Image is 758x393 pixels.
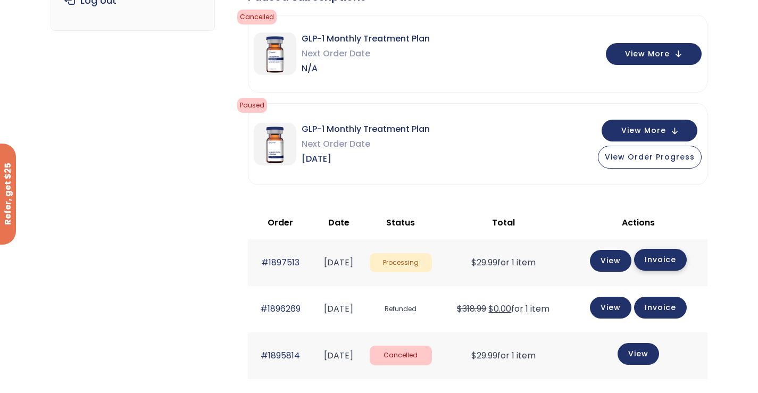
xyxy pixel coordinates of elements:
time: [DATE] [324,256,353,269]
a: View [590,250,631,272]
span: View Order Progress [605,152,695,162]
span: Total [492,216,515,229]
span: Next Order Date [302,137,430,152]
a: View [618,343,659,365]
span: Date [328,216,349,229]
a: Invoice [634,297,687,319]
time: [DATE] [324,303,353,315]
a: #1895814 [261,349,300,362]
span: Paused [237,98,267,113]
span: 29.99 [471,349,497,362]
span: cancelled [237,10,277,24]
span: Processing [370,253,432,273]
a: Invoice [634,249,687,271]
span: Refunded [370,299,432,319]
a: #1897513 [261,256,299,269]
td: for 1 item [437,239,570,286]
span: N/A [302,61,430,76]
span: Order [268,216,293,229]
a: View [590,297,631,319]
span: Next Order Date [302,46,430,61]
span: Status [386,216,415,229]
span: GLP-1 Monthly Treatment Plan [302,31,430,46]
button: View More [606,43,702,65]
td: for 1 item [437,332,570,379]
del: $318.99 [457,303,486,315]
a: #1896269 [260,303,301,315]
span: GLP-1 Monthly Treatment Plan [302,122,430,137]
span: View More [621,127,666,134]
span: View More [625,51,670,57]
time: [DATE] [324,349,353,362]
span: $ [471,256,477,269]
span: Cancelled [370,346,432,365]
button: View Order Progress [598,146,702,169]
span: $ [488,303,494,315]
span: 29.99 [471,256,497,269]
span: Actions [622,216,655,229]
button: View More [602,120,697,141]
span: $ [471,349,477,362]
span: 0.00 [488,303,511,315]
span: [DATE] [302,152,430,166]
td: for 1 item [437,286,570,332]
